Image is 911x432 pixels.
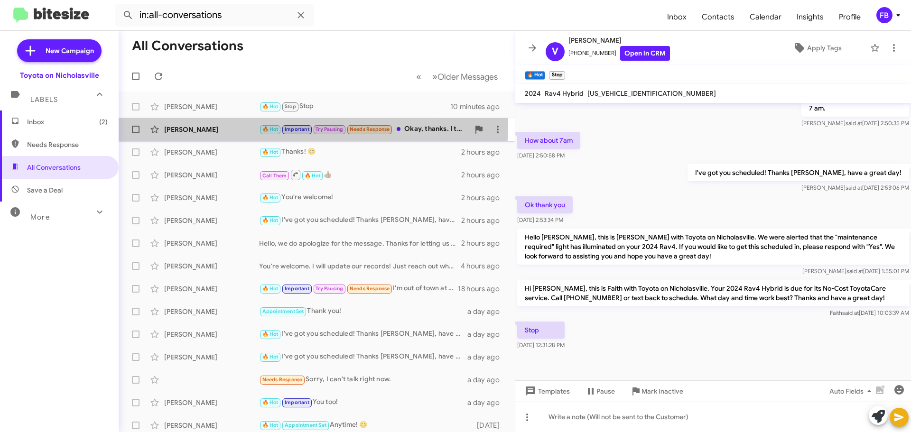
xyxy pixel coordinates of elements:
span: Rav4 Hybrid [545,89,584,98]
div: [PERSON_NAME] [164,193,259,202]
div: Thank you! [259,306,467,317]
button: Auto Fields [822,383,883,400]
span: [PHONE_NUMBER] [568,46,670,61]
div: Thanks! 😊 [259,147,461,157]
span: More [30,213,50,221]
span: said at [846,119,862,127]
span: said at [842,309,859,316]
span: [PERSON_NAME] [DATE] 2:50:35 PM [801,119,909,127]
span: 🔥 Hot [262,399,279,405]
div: [PERSON_NAME] [164,352,259,362]
span: 2024 [525,89,541,98]
span: 🔥 Hot [262,354,279,360]
span: (2) [99,117,108,127]
a: Contacts [694,3,742,31]
span: Needs Response [27,140,108,149]
button: Previous [410,67,427,86]
div: a day ago [467,398,507,407]
div: [PERSON_NAME] [164,125,259,134]
div: You too! [259,397,467,408]
div: 10 minutes ago [450,102,507,111]
div: 2 hours ago [461,239,507,248]
span: Inbox [660,3,694,31]
button: FB [868,7,901,23]
span: Needs Response [350,285,390,292]
span: Save a Deal [27,185,63,195]
span: Older Messages [437,72,498,82]
span: Apply Tags [807,39,842,56]
p: Hello [PERSON_NAME], this is [PERSON_NAME] with Toyota on Nicholasville. We were alerted that the... [517,229,909,265]
button: Mark Inactive [623,383,691,400]
span: 🔥 Hot [262,194,279,201]
div: 4 hours ago [461,261,507,271]
span: Appointment Set [262,308,304,314]
div: Anytime! 😊 [259,420,472,431]
div: 2 hours ago [461,193,507,202]
div: [PERSON_NAME] [164,147,259,157]
span: [DATE] 12:31:28 PM [517,341,565,349]
span: Try Pausing [316,285,343,292]
span: 🔥 Hot [305,173,321,179]
p: How about 7am [517,132,580,149]
span: 🔥 Hot [262,149,279,155]
div: a day ago [467,352,507,362]
span: said at [846,267,863,275]
div: I've got you scheduled! Thanks [PERSON_NAME], have a great day! [259,215,461,226]
span: [US_VEHICLE_IDENTIFICATION_NUMBER] [587,89,716,98]
div: [PERSON_NAME] [164,216,259,225]
span: Appointment Set [285,422,326,428]
span: Mark Inactive [641,383,683,400]
p: Ok thank you [517,196,573,213]
span: Inbox [27,117,108,127]
span: [DATE] 2:53:34 PM [517,216,563,223]
div: 2 hours ago [461,147,507,157]
span: Needs Response [262,377,303,383]
span: Labels [30,95,58,104]
div: [DATE] [472,421,507,430]
span: Needs Response [350,126,390,132]
span: New Campaign [46,46,94,55]
p: 7 am. [801,100,909,117]
div: Okay, thanks. I thought we bought on [DATE]. Not sure but will def get in maybe in Sept for servi... [259,124,469,135]
p: Hi [PERSON_NAME], this is Faith with Toyota on Nicholasville. Your 2024 Rav4 Hybrid is due for it... [517,280,909,306]
span: Try Pausing [316,126,343,132]
div: 2 hours ago [461,170,507,180]
button: Apply Tags [768,39,865,56]
span: [DATE] 2:50:58 PM [517,152,565,159]
div: Hello, we do apologize for the message. Thanks for letting us know, we will update our records! H... [259,239,461,248]
a: Open in CRM [620,46,670,61]
input: Search [115,4,314,27]
button: Templates [515,383,577,400]
div: Toyota on Nicholasville [20,71,99,80]
span: Important [285,126,309,132]
button: Next [427,67,503,86]
span: 🔥 Hot [262,422,279,428]
div: a day ago [467,307,507,316]
span: Auto Fields [829,383,875,400]
div: [PERSON_NAME] [164,170,259,180]
nav: Page navigation example [411,67,503,86]
div: I'm out of town at the moment so I'll have to find the best time once I'm back [259,283,458,294]
div: Sorry, I can't talk right now. [259,374,467,385]
div: [PERSON_NAME] [164,330,259,339]
span: 🔥 Hot [262,331,279,337]
h1: All Conversations [132,38,243,54]
div: [PERSON_NAME] [164,239,259,248]
a: Calendar [742,3,789,31]
span: Call Them [262,173,287,179]
div: 2 hours ago [461,216,507,225]
span: « [416,71,421,83]
span: Stop [285,103,296,110]
div: [PERSON_NAME] [164,284,259,294]
small: 🔥 Hot [525,71,545,80]
a: Insights [789,3,831,31]
span: 🔥 Hot [262,126,279,132]
span: Important [285,285,309,292]
div: You're welcome! [259,192,461,203]
div: [PERSON_NAME] [164,261,259,271]
div: You're welcome. I will update our records! Just reach out when you are ready for another service ... [259,261,461,271]
div: 👍🏽 [259,169,461,181]
small: Stop [549,71,565,80]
